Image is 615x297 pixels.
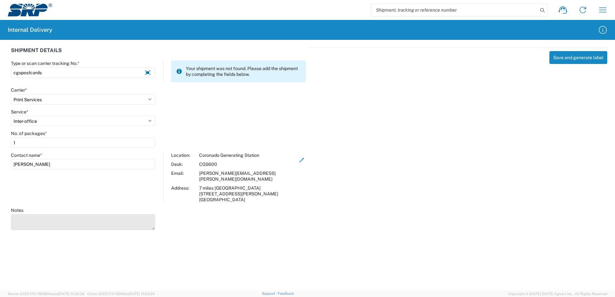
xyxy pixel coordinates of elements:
div: Coronado Generating Station [199,152,298,158]
a: Feedback [278,292,294,295]
button: Save and generate label [549,51,607,64]
img: srp [8,4,52,16]
span: Your shipment was not found. Please add the shipment by completing the fields below. [186,66,301,77]
div: Location: [171,152,196,158]
div: Desk: [171,161,196,167]
label: Notes [11,207,23,213]
div: CGS600 [199,161,298,167]
label: No. of packages [11,130,47,136]
div: 7 miles [GEOGRAPHIC_DATA][STREET_ADDRESS][PERSON_NAME][GEOGRAPHIC_DATA] [199,185,298,203]
span: [DATE] 10:23:34 [129,292,155,296]
div: SHIPMENT DETAILS [11,48,306,60]
label: Type or scan carrier tracking No. [11,60,79,66]
span: Client: 2025.17.0-159f9de [87,292,155,296]
span: Server: 2025.17.0-1194904eeae [8,292,84,296]
label: Contact name [11,152,42,158]
input: Shipment, tracking or reference number [371,4,538,16]
span: Copyright © [DATE]-[DATE] Agistix Inc., All Rights Reserved [508,291,607,297]
label: Service [11,109,28,115]
div: Email: [171,170,196,182]
a: Support [262,292,278,295]
span: [DATE] 10:32:38 [58,292,84,296]
label: Carrier [11,87,27,93]
div: [PERSON_NAME][EMAIL_ADDRESS][PERSON_NAME][DOMAIN_NAME] [199,170,298,182]
h2: Internal Delivery [8,26,52,34]
div: Address: [171,185,196,203]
